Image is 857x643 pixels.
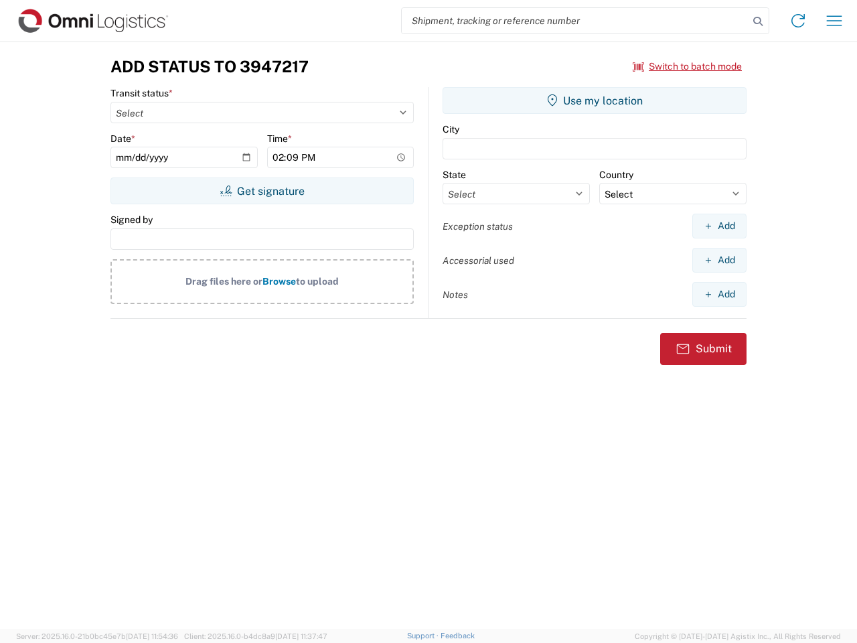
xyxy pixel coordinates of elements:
[692,282,747,307] button: Add
[184,632,327,640] span: Client: 2025.16.0-b4dc8a9
[692,248,747,273] button: Add
[275,632,327,640] span: [DATE] 11:37:47
[443,87,747,114] button: Use my location
[110,57,309,76] h3: Add Status to 3947217
[402,8,749,33] input: Shipment, tracking or reference number
[443,169,466,181] label: State
[296,276,339,287] span: to upload
[110,133,135,145] label: Date
[16,632,178,640] span: Server: 2025.16.0-21b0bc45e7b
[443,255,514,267] label: Accessorial used
[185,276,262,287] span: Drag files here or
[441,632,475,640] a: Feedback
[692,214,747,238] button: Add
[110,214,153,226] label: Signed by
[635,630,841,642] span: Copyright © [DATE]-[DATE] Agistix Inc., All Rights Reserved
[126,632,178,640] span: [DATE] 11:54:36
[267,133,292,145] label: Time
[443,220,513,232] label: Exception status
[633,56,742,78] button: Switch to batch mode
[407,632,441,640] a: Support
[262,276,296,287] span: Browse
[110,177,414,204] button: Get signature
[660,333,747,365] button: Submit
[443,289,468,301] label: Notes
[110,87,173,99] label: Transit status
[599,169,633,181] label: Country
[443,123,459,135] label: City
